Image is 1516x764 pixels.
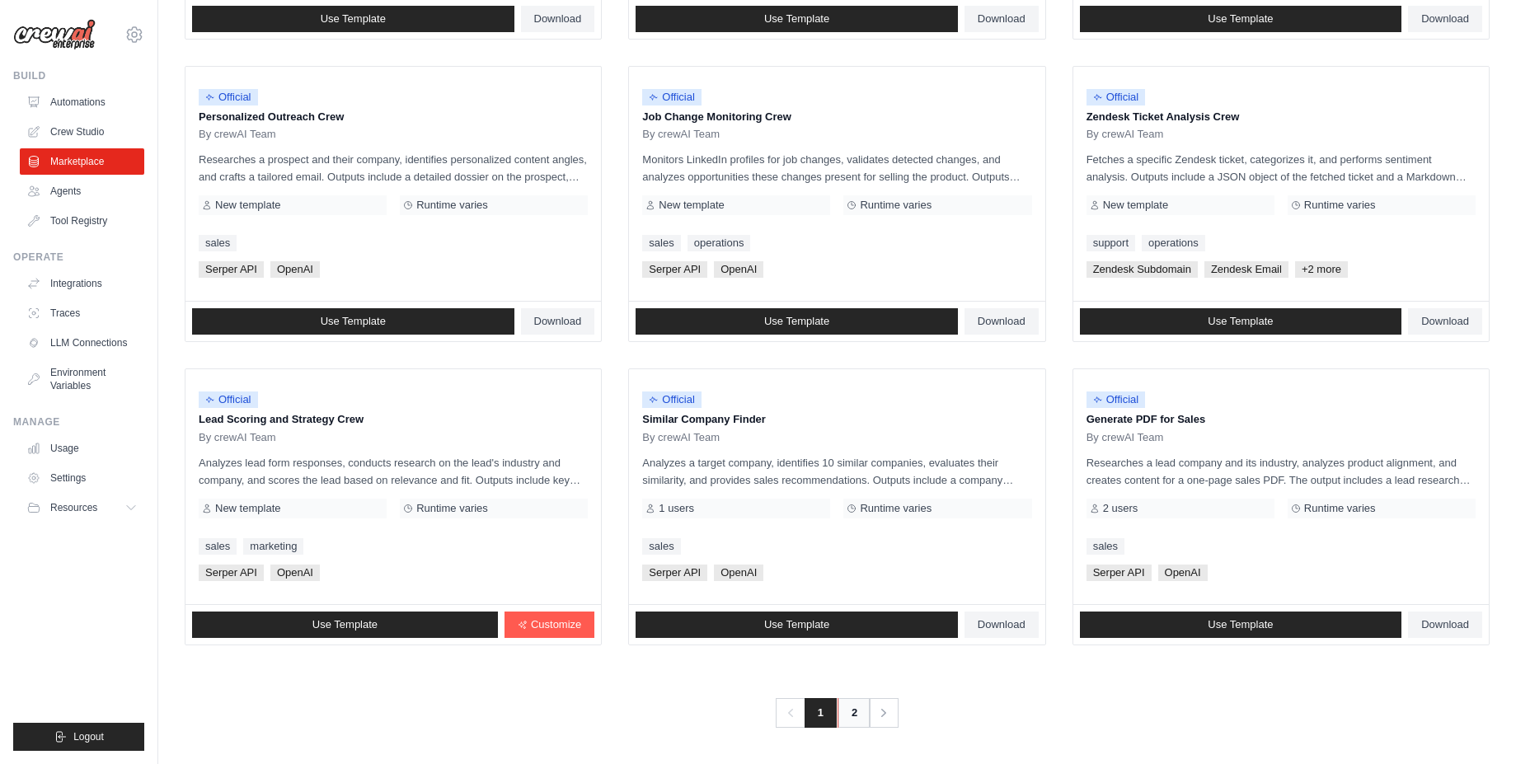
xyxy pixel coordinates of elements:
[1080,612,1402,638] a: Use Template
[764,315,829,328] span: Use Template
[1408,612,1482,638] a: Download
[1087,109,1476,125] p: Zendesk Ticket Analysis Crew
[714,565,763,581] span: OpenAI
[1204,261,1288,278] span: Zendesk Email
[270,565,320,581] span: OpenAI
[199,128,276,141] span: By crewAI Team
[416,502,488,515] span: Runtime varies
[860,502,932,515] span: Runtime varies
[1208,12,1273,26] span: Use Template
[1087,565,1152,581] span: Serper API
[416,199,488,212] span: Runtime varies
[199,565,264,581] span: Serper API
[659,502,694,515] span: 1 users
[642,235,680,251] a: sales
[838,698,871,728] a: 2
[642,565,707,581] span: Serper API
[642,151,1031,185] p: Monitors LinkedIn profiles for job changes, validates detected changes, and analyzes opportunitie...
[978,12,1026,26] span: Download
[1295,261,1348,278] span: +2 more
[1408,6,1482,32] a: Download
[1080,6,1402,32] a: Use Template
[1087,89,1146,105] span: Official
[521,6,595,32] a: Download
[13,251,144,264] div: Operate
[13,69,144,82] div: Build
[20,208,144,234] a: Tool Registry
[1103,199,1168,212] span: New template
[521,308,595,335] a: Download
[1304,502,1376,515] span: Runtime varies
[642,431,720,444] span: By crewAI Team
[20,300,144,326] a: Traces
[199,261,264,278] span: Serper API
[20,359,144,399] a: Environment Variables
[659,199,724,212] span: New template
[1408,308,1482,335] a: Download
[1087,261,1198,278] span: Zendesk Subdomain
[20,465,144,491] a: Settings
[636,6,958,32] a: Use Template
[199,89,258,105] span: Official
[505,612,594,638] a: Customize
[965,612,1039,638] a: Download
[764,618,829,631] span: Use Template
[199,109,588,125] p: Personalized Outreach Crew
[20,89,144,115] a: Automations
[1208,618,1273,631] span: Use Template
[20,330,144,356] a: LLM Connections
[642,128,720,141] span: By crewAI Team
[1304,199,1376,212] span: Runtime varies
[199,431,276,444] span: By crewAI Team
[20,178,144,204] a: Agents
[192,6,514,32] a: Use Template
[321,12,386,26] span: Use Template
[192,612,498,638] a: Use Template
[1421,618,1469,631] span: Download
[215,502,280,515] span: New template
[965,6,1039,32] a: Download
[13,723,144,751] button: Logout
[13,19,96,50] img: Logo
[1087,391,1146,408] span: Official
[1087,235,1135,251] a: support
[199,391,258,408] span: Official
[270,261,320,278] span: OpenAI
[20,119,144,145] a: Crew Studio
[1421,315,1469,328] span: Download
[20,270,144,297] a: Integrations
[642,411,1031,428] p: Similar Company Finder
[20,148,144,175] a: Marketplace
[1087,454,1476,489] p: Researches a lead company and its industry, analyzes product alignment, and creates content for a...
[1087,128,1164,141] span: By crewAI Team
[20,435,144,462] a: Usage
[642,109,1031,125] p: Job Change Monitoring Crew
[312,618,378,631] span: Use Template
[714,261,763,278] span: OpenAI
[642,261,707,278] span: Serper API
[1421,12,1469,26] span: Download
[13,415,144,429] div: Manage
[1087,538,1124,555] a: sales
[642,391,702,408] span: Official
[199,151,588,185] p: Researches a prospect and their company, identifies personalized content angles, and crafts a tai...
[642,454,1031,489] p: Analyzes a target company, identifies 10 similar companies, evaluates their similarity, and provi...
[688,235,751,251] a: operations
[321,315,386,328] span: Use Template
[805,698,837,728] span: 1
[1158,565,1208,581] span: OpenAI
[860,199,932,212] span: Runtime varies
[243,538,303,555] a: marketing
[199,454,588,489] p: Analyzes lead form responses, conducts research on the lead's industry and company, and scores th...
[50,501,97,514] span: Resources
[1103,502,1138,515] span: 2 users
[1087,431,1164,444] span: By crewAI Team
[776,698,899,728] nav: Pagination
[636,612,958,638] a: Use Template
[642,538,680,555] a: sales
[199,538,237,555] a: sales
[199,411,588,428] p: Lead Scoring and Strategy Crew
[215,199,280,212] span: New template
[1208,315,1273,328] span: Use Template
[978,315,1026,328] span: Download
